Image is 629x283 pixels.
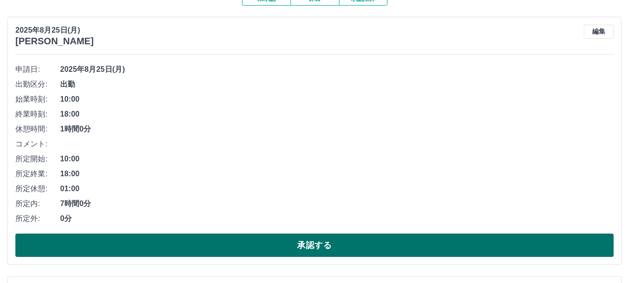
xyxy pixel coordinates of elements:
[15,168,60,179] span: 所定終業:
[15,64,60,75] span: 申請日:
[15,198,60,209] span: 所定内:
[15,124,60,135] span: 休憩時間:
[60,94,614,105] span: 10:00
[15,36,94,47] h3: [PERSON_NAME]
[15,183,60,194] span: 所定休憩:
[15,153,60,165] span: 所定開始:
[15,213,60,224] span: 所定外:
[15,79,60,90] span: 出勤区分:
[15,94,60,105] span: 始業時刻:
[60,79,614,90] span: 出勤
[584,25,614,39] button: 編集
[60,64,614,75] span: 2025年8月25日(月)
[15,138,60,150] span: コメント:
[15,234,614,257] button: 承認する
[60,213,614,224] span: 0分
[15,25,94,36] p: 2025年8月25日(月)
[15,109,60,120] span: 終業時刻:
[60,183,614,194] span: 01:00
[60,198,614,209] span: 7時間0分
[60,168,614,179] span: 18:00
[60,109,614,120] span: 18:00
[60,153,614,165] span: 10:00
[60,124,614,135] span: 1時間0分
